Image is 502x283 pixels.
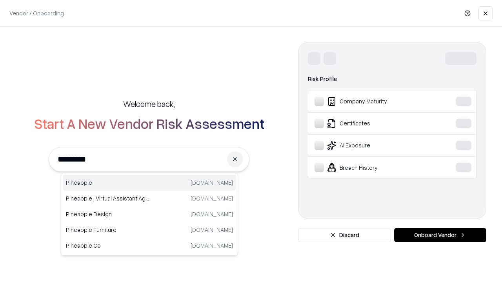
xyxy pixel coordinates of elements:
[9,9,64,17] p: Vendor / Onboarding
[191,178,233,187] p: [DOMAIN_NAME]
[34,116,264,131] h2: Start A New Vendor Risk Assessment
[191,241,233,250] p: [DOMAIN_NAME]
[61,173,238,255] div: Suggestions
[315,97,432,106] div: Company Maturity
[298,228,391,242] button: Discard
[315,119,432,128] div: Certificates
[315,163,432,172] div: Breach History
[191,226,233,234] p: [DOMAIN_NAME]
[308,74,477,84] div: Risk Profile
[394,228,486,242] button: Onboard Vendor
[191,210,233,218] p: [DOMAIN_NAME]
[66,194,149,202] p: Pineapple | Virtual Assistant Agency
[66,210,149,218] p: Pineapple Design
[66,226,149,234] p: Pineapple Furniture
[315,141,432,150] div: AI Exposure
[66,241,149,250] p: Pineapple Co
[191,194,233,202] p: [DOMAIN_NAME]
[66,178,149,187] p: Pineapple
[123,98,175,109] h5: Welcome back,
